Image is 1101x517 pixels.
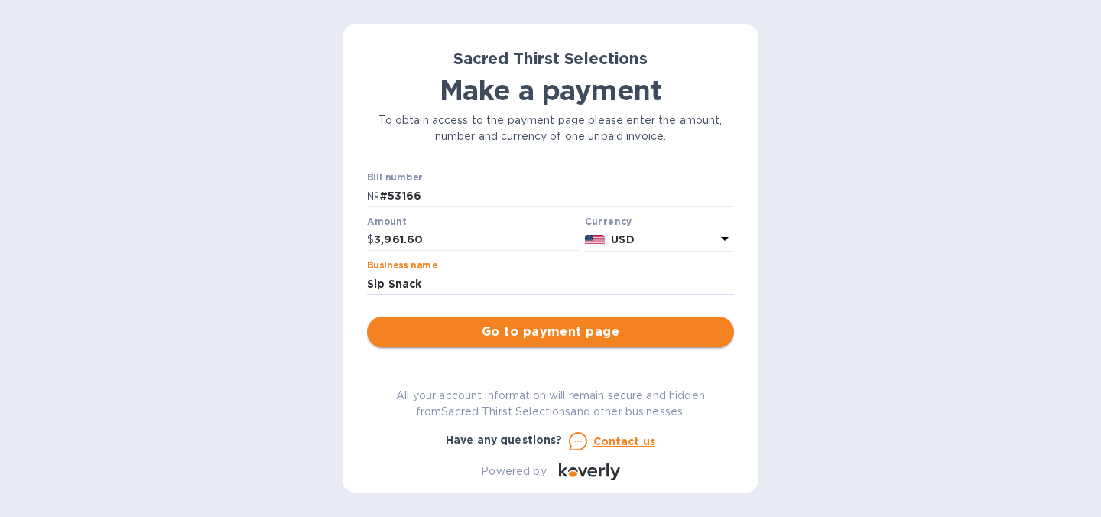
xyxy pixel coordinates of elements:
b: USD [611,233,634,245]
p: № [367,188,379,204]
input: Enter business name [367,272,734,295]
input: 0.00 [374,229,579,252]
span: Go to payment page [379,323,722,341]
label: Bill number [367,174,422,183]
p: To obtain access to the payment page please enter the amount, number and currency of one unpaid i... [367,112,734,145]
h1: Make a payment [367,74,734,106]
label: Amount [367,217,406,226]
p: All your account information will remain secure and hidden from Sacred Thirst Selections and othe... [367,388,734,420]
b: Sacred Thirst Selections [453,49,648,68]
u: Contact us [593,435,656,447]
p: $ [367,232,374,248]
b: Currency [585,216,632,227]
button: Go to payment page [367,317,734,347]
b: Have any questions? [446,434,563,446]
input: Enter bill number [379,184,734,207]
img: USD [585,235,606,245]
p: Powered by [481,463,546,480]
label: Business name [367,262,437,271]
